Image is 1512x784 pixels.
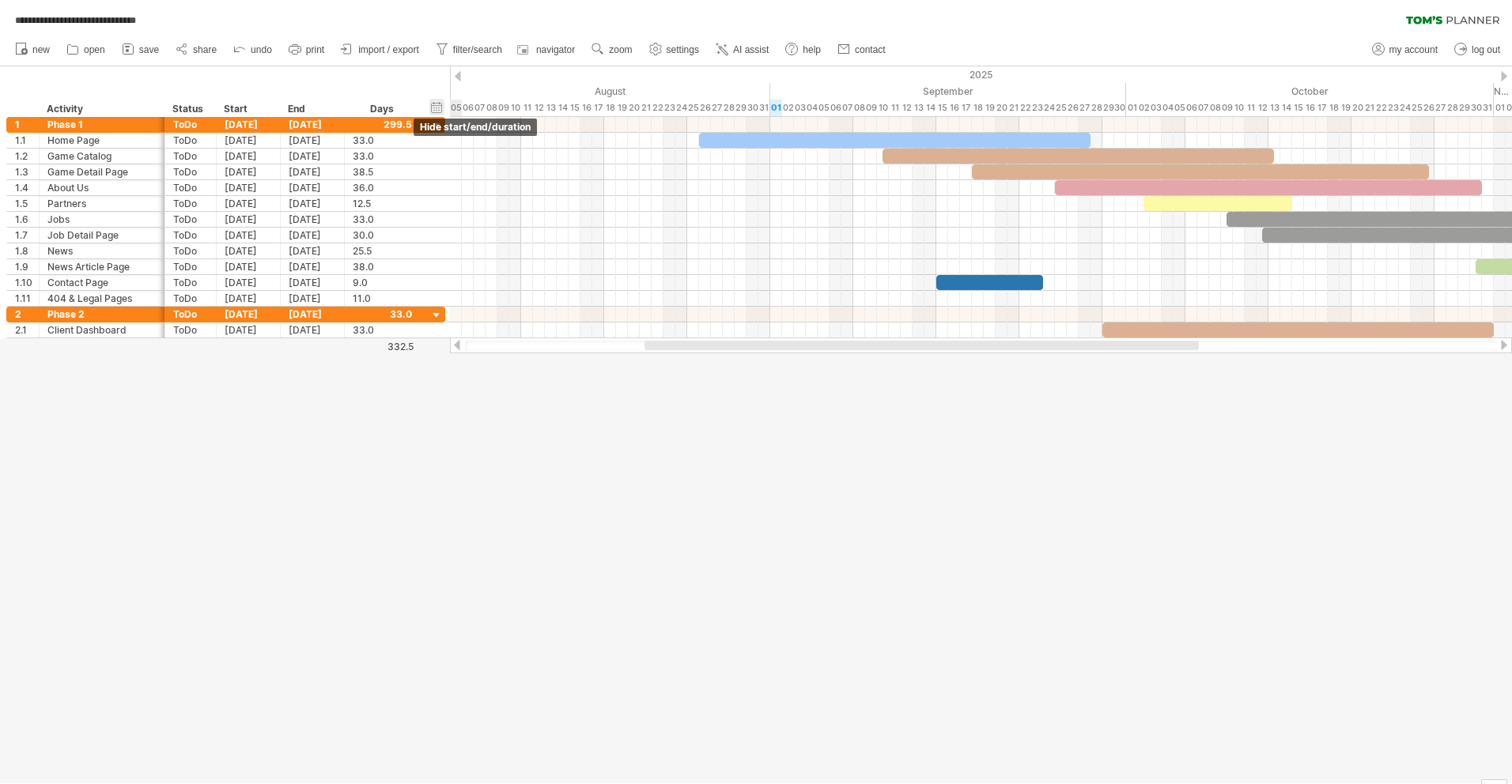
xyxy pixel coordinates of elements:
div: 404 & Legal Pages [47,291,157,306]
div: [DATE] [281,259,345,274]
div: Monday, 6 October 2025 [1185,100,1197,116]
div: Days [344,101,419,117]
div: Monday, 1 September 2025 [770,100,782,116]
div: [DATE] [281,307,345,322]
div: 1.4 [15,180,39,195]
div: Friday, 5 September 2025 [818,100,830,116]
div: Friday, 22 August 2025 [652,100,663,116]
div: 2 [15,307,39,322]
div: 1.7 [15,228,39,243]
div: Saturday, 27 September 2025 [1079,100,1091,116]
div: Saturday, 6 September 2025 [830,100,841,116]
div: [DATE] [217,196,281,211]
span: new [32,44,50,55]
div: Friday, 29 August 2025 [735,100,747,116]
div: [DATE] [217,117,281,132]
a: log out [1450,40,1505,60]
div: 30.0 [353,228,412,243]
div: Tuesday, 7 October 2025 [1197,100,1209,116]
div: 1.6 [15,212,39,227]
div: [DATE] [281,228,345,243]
div: 332.5 [346,341,414,352]
div: Friday, 17 October 2025 [1316,100,1328,116]
div: 2.1 [15,322,39,337]
div: Wednesday, 20 August 2025 [628,100,640,116]
div: ToDo [173,275,208,290]
div: Thursday, 9 October 2025 [1221,100,1233,116]
span: settings [667,44,699,55]
div: Tuesday, 2 September 2025 [782,100,794,116]
div: Monday, 25 August 2025 [687,100,699,116]
div: Wednesday, 8 October 2025 [1209,100,1221,116]
a: filter/search [432,40,507,60]
div: Wednesday, 15 October 2025 [1292,100,1304,116]
div: Sunday, 26 October 2025 [1423,100,1435,116]
span: hide start/end/duration [420,121,531,133]
div: Thursday, 28 August 2025 [723,100,735,116]
div: Thursday, 30 October 2025 [1470,100,1482,116]
div: 1.2 [15,149,39,164]
div: Wednesday, 22 October 2025 [1375,100,1387,116]
div: Saturday, 18 October 2025 [1328,100,1340,116]
div: Thursday, 14 August 2025 [557,100,569,116]
a: save [118,40,164,60]
div: ToDo [173,117,208,132]
div: Friday, 15 August 2025 [569,100,580,116]
div: ToDo [173,291,208,306]
div: Monday, 13 October 2025 [1268,100,1280,116]
span: log out [1472,44,1500,55]
div: Contact Page [47,275,157,290]
div: [DATE] [281,275,345,290]
div: Partners [47,196,157,211]
div: Job Detail Page [47,228,157,243]
div: [DATE] [281,322,345,337]
div: Friday, 3 October 2025 [1150,100,1162,116]
span: AI assist [733,44,769,55]
div: Friday, 12 September 2025 [901,100,913,116]
div: [DATE] [217,180,281,195]
div: [DATE] [217,212,281,227]
div: Saturday, 20 September 2025 [996,100,1007,116]
div: 11.0 [353,291,412,306]
div: Sunday, 12 October 2025 [1257,100,1268,116]
a: contact [833,40,890,60]
div: Thursday, 18 September 2025 [972,100,984,116]
div: [DATE] [281,243,345,258]
div: Sunday, 31 August 2025 [758,100,770,116]
div: Sunday, 14 September 2025 [924,100,936,116]
span: filter/search [453,44,502,55]
div: September 2025 [770,83,1126,100]
div: Tuesday, 14 October 2025 [1280,100,1292,116]
div: Sunday, 21 September 2025 [1007,100,1019,116]
div: [DATE] [281,149,345,164]
div: Game Detail Page [47,164,157,179]
div: Wednesday, 1 October 2025 [1126,100,1138,116]
div: [DATE] [217,291,281,306]
div: [DATE] [281,164,345,179]
div: Monday, 20 October 2025 [1351,100,1363,116]
div: 38.5 [353,164,412,179]
div: 33.0 [353,322,412,337]
span: zoom [609,44,632,55]
span: save [139,44,159,55]
div: ToDo [173,133,208,148]
div: Thursday, 16 October 2025 [1304,100,1316,116]
div: Saturday, 16 August 2025 [580,100,592,116]
span: my account [1389,44,1438,55]
div: [DATE] [217,149,281,164]
a: open [62,40,110,60]
div: Phase 1 [47,117,157,132]
div: Thursday, 21 August 2025 [640,100,652,116]
div: Saturday, 4 October 2025 [1162,100,1174,116]
div: Sunday, 19 October 2025 [1340,100,1351,116]
div: ToDo [173,149,208,164]
div: Monday, 15 September 2025 [936,100,948,116]
a: zoom [588,40,637,60]
div: ToDo [173,228,208,243]
a: import / export [337,40,424,60]
span: navigator [536,44,575,55]
div: [DATE] [281,196,345,211]
span: print [306,44,324,55]
div: Saturday, 23 August 2025 [663,100,675,116]
div: Monday, 18 August 2025 [604,100,616,116]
